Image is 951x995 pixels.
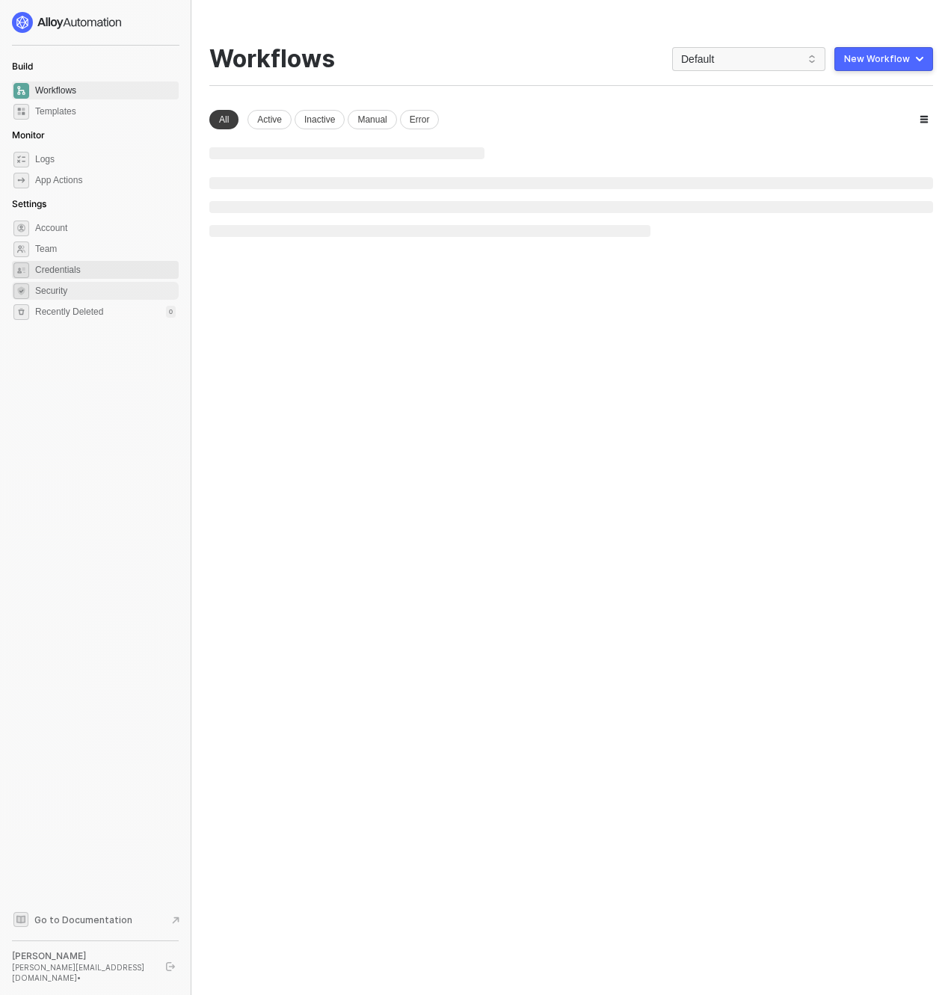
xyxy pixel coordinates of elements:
[12,12,179,33] a: logo
[12,962,153,983] div: [PERSON_NAME][EMAIL_ADDRESS][DOMAIN_NAME] •
[13,173,29,188] span: icon-app-actions
[166,306,176,318] div: 0
[13,241,29,257] span: team
[400,110,440,129] div: Error
[35,102,176,120] span: Templates
[35,219,176,237] span: Account
[13,262,29,278] span: credentials
[35,150,176,168] span: Logs
[35,282,176,300] span: Security
[348,110,396,129] div: Manual
[12,129,45,141] span: Monitor
[844,53,910,65] div: New Workflow
[34,914,132,926] span: Go to Documentation
[166,962,175,971] span: logout
[12,950,153,962] div: [PERSON_NAME]
[13,221,29,236] span: settings
[35,240,176,258] span: Team
[35,306,103,318] span: Recently Deleted
[168,913,183,928] span: document-arrow
[681,48,816,70] span: Default
[12,911,179,928] a: Knowledge Base
[35,261,176,279] span: Credentials
[247,110,292,129] div: Active
[35,81,176,99] span: Workflows
[12,61,33,72] span: Build
[12,198,46,209] span: Settings
[13,304,29,320] span: settings
[209,110,238,129] div: All
[209,45,335,73] div: Workflows
[295,110,345,129] div: Inactive
[834,47,933,71] button: New Workflow
[13,283,29,299] span: security
[13,152,29,167] span: icon-logs
[13,104,29,120] span: marketplace
[13,912,28,927] span: documentation
[35,174,82,187] div: App Actions
[12,12,123,33] img: logo
[13,83,29,99] span: dashboard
